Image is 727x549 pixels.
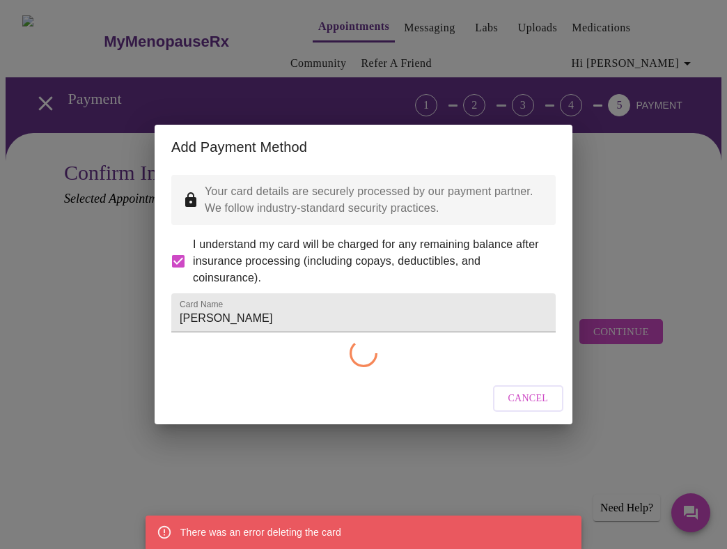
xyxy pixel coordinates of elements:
button: Cancel [493,385,564,412]
p: Your card details are securely processed by our payment partner. We follow industry-standard secu... [205,183,545,217]
div: There was an error deleting the card [180,520,341,545]
span: I understand my card will be charged for any remaining balance after insurance processing (includ... [193,236,545,286]
h2: Add Payment Method [171,136,556,158]
span: Cancel [508,390,549,408]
